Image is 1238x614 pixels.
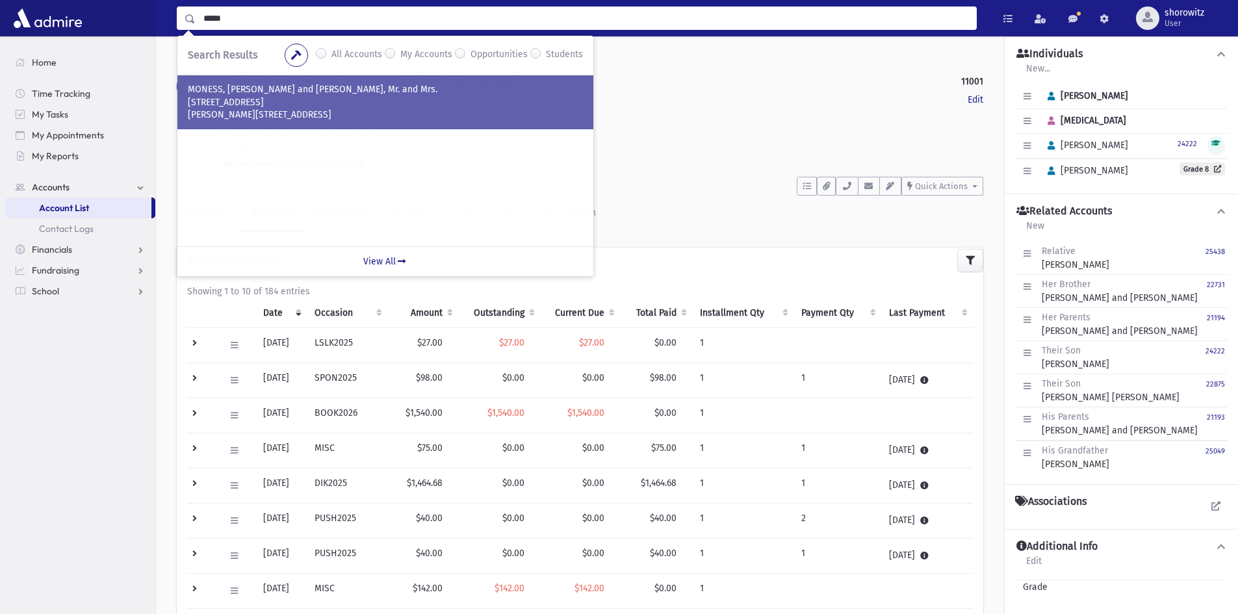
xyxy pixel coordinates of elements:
[187,285,973,298] div: Showing 1 to 10 of 184 entries
[692,363,793,398] td: 1
[692,468,793,504] td: 1
[582,513,604,524] span: $0.00
[881,468,973,504] td: [DATE]
[1206,344,1225,371] a: 24222
[654,337,677,348] span: $0.00
[387,363,458,398] td: $98.00
[793,298,881,328] th: Payment Qty: activate to sort column ascending
[1018,580,1048,594] span: Grade
[188,96,583,109] p: [STREET_ADDRESS]
[1206,380,1225,389] small: 22875
[1042,344,1109,371] div: [PERSON_NAME]
[1042,115,1126,126] span: [MEDICAL_DATA]
[255,574,307,609] td: [DATE]
[188,49,257,61] span: Search Results
[5,260,155,281] a: Fundraising
[1042,444,1109,471] div: [PERSON_NAME]
[32,244,72,255] span: Financials
[1042,345,1081,356] span: Their Son
[387,433,458,468] td: $75.00
[387,468,458,504] td: $1,464.68
[5,218,155,239] a: Contact Logs
[650,548,677,559] span: $40.00
[692,398,793,433] td: 1
[502,478,524,489] span: $0.00
[32,129,104,141] span: My Appointments
[1165,8,1204,18] span: shorowitz
[1207,413,1225,422] small: 21193
[32,109,68,120] span: My Tasks
[1206,248,1225,256] small: 25438
[692,298,793,328] th: Installment Qty: activate to sort column ascending
[881,504,973,539] td: [DATE]
[620,298,692,328] th: Total Paid: activate to sort column ascending
[32,150,79,162] span: My Reports
[793,539,881,574] td: 1
[5,281,155,301] a: School
[471,47,528,63] label: Opportunities
[1042,244,1109,272] div: [PERSON_NAME]
[1178,138,1197,149] a: 24222
[692,574,793,609] td: 1
[5,146,155,166] a: My Reports
[188,83,583,96] p: MONESS, [PERSON_NAME] and [PERSON_NAME], Mr. and Mrs.
[5,239,155,260] a: Financials
[1042,165,1128,176] span: [PERSON_NAME]
[881,433,973,468] td: [DATE]
[1042,311,1198,338] div: [PERSON_NAME] and [PERSON_NAME]
[499,337,524,348] span: $27.00
[1015,540,1228,554] button: Additional Info
[579,337,604,348] span: $27.00
[1015,205,1228,218] button: Related Accounts
[10,5,85,31] img: AdmirePro
[1025,61,1051,84] a: New...
[255,363,307,398] td: [DATE]
[177,71,208,102] div: H
[968,93,983,107] a: Edit
[196,6,976,30] input: Search
[793,363,881,398] td: 1
[255,398,307,433] td: [DATE]
[881,539,973,574] td: [DATE]
[502,372,524,383] span: $0.00
[881,363,973,398] td: [DATE]
[307,328,387,363] td: LSLK2025
[1207,277,1225,305] a: 22731
[307,433,387,468] td: MISC
[1178,140,1197,148] small: 24222
[1016,47,1083,61] h4: Individuals
[650,513,677,524] span: $40.00
[650,372,677,383] span: $98.00
[5,83,155,104] a: Time Tracking
[32,57,57,68] span: Home
[32,181,70,193] span: Accounts
[502,513,524,524] span: $0.00
[387,539,458,574] td: $40.00
[582,548,604,559] span: $0.00
[331,47,382,63] label: All Accounts
[5,125,155,146] a: My Appointments
[582,442,604,454] span: $0.00
[255,468,307,504] td: [DATE]
[1042,277,1198,305] div: [PERSON_NAME] and [PERSON_NAME]
[177,53,224,64] a: Accounts
[692,539,793,574] td: 1
[1206,244,1225,272] a: 25438
[177,52,224,71] nav: breadcrumb
[654,583,677,594] span: $0.00
[255,504,307,539] td: [DATE]
[255,328,307,363] td: [DATE]
[651,442,677,454] span: $75.00
[654,407,677,418] span: $0.00
[540,298,620,328] th: Current Due: activate to sort column ascending
[39,202,89,214] span: Account List
[255,433,307,468] td: [DATE]
[387,398,458,433] td: $1,540.00
[1015,47,1228,61] button: Individuals
[881,298,973,328] th: Last Payment: activate to sort column ascending
[1025,218,1045,242] a: New
[915,181,968,191] span: Quick Actions
[307,574,387,609] td: MISC
[255,298,307,328] th: Date: activate to sort column ascending
[5,198,151,218] a: Account List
